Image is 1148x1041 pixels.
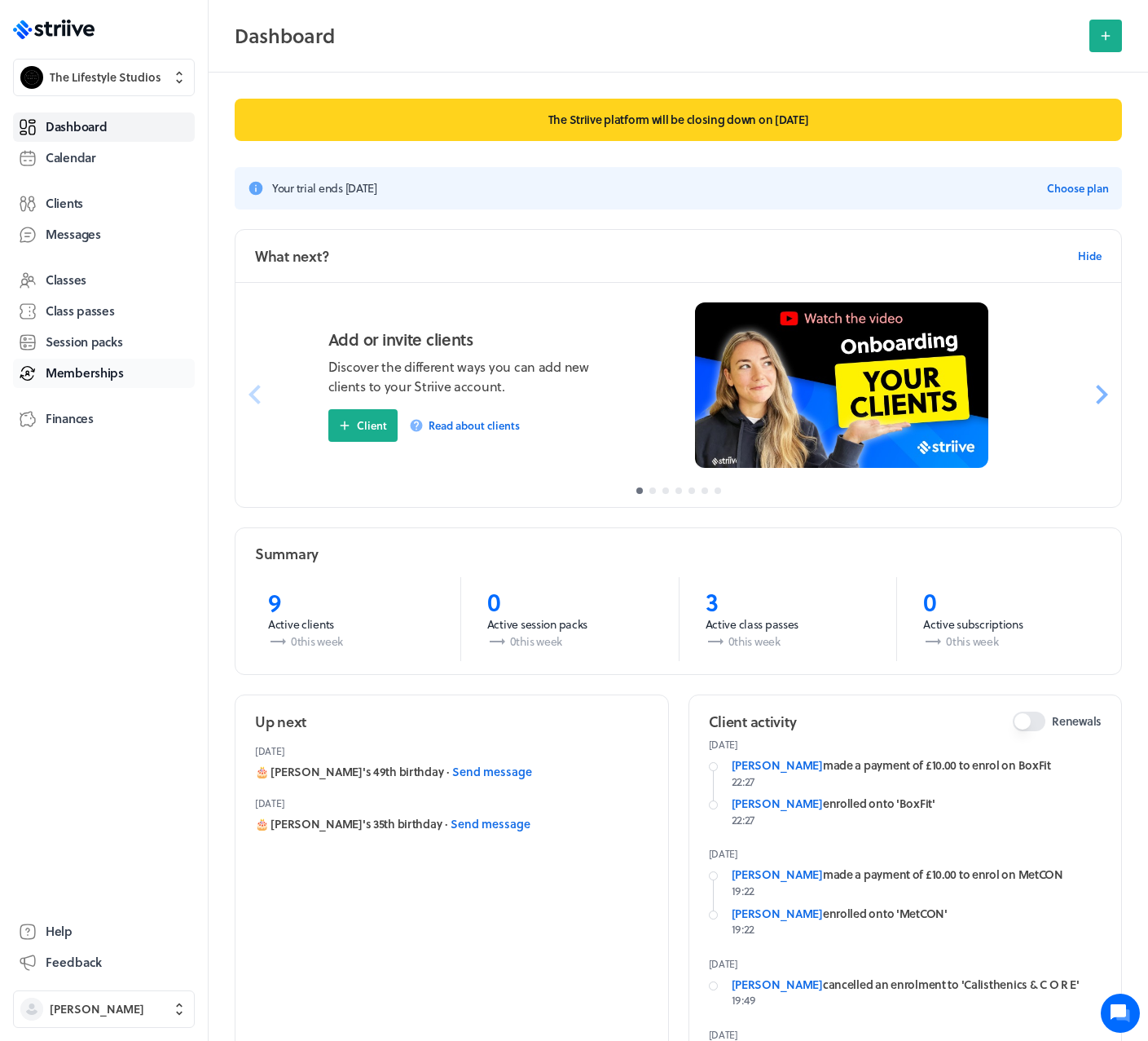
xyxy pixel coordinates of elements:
input: Search articles [47,421,291,454]
p: 0 this week [706,632,871,651]
p: [DATE] [709,738,1102,751]
header: [DATE] [255,738,649,764]
a: Finances [13,404,195,434]
button: New conversation [25,331,301,364]
p: 0 this week [923,632,1089,651]
span: Help [46,923,73,940]
a: 9Active clients0this week [242,577,460,662]
a: 3Active class passes0this week [679,577,897,662]
p: The Striive platform will be closing down on [DATE] [235,99,1122,141]
span: [DATE] [25,292,61,305]
p: 9 [268,587,434,616]
button: 1 [636,487,640,504]
h1: Hi [PERSON_NAME] [24,67,301,93]
span: Finances [46,410,94,427]
h3: Your trial ends [DATE] [272,180,1047,196]
span: Classes [46,271,86,289]
h2: What next? [255,246,330,267]
div: 🎂 [PERSON_NAME]'s 35th birthday [255,816,649,832]
button: [PERSON_NAME] [13,990,195,1028]
span: Read about clients [429,418,520,433]
span: Calendar [46,149,96,166]
p: 0 this week [268,632,434,651]
div: USHi [PERSON_NAME] just wanted to confirm that the Striive platform will be closing down on [DATE... [12,200,314,317]
span: Client [357,418,387,433]
header: [DATE] [255,790,649,816]
button: 6 [702,487,707,504]
span: Memberships [46,364,124,382]
a: [PERSON_NAME] [732,795,823,812]
button: 2 [649,487,655,504]
a: Session packs [13,328,195,357]
span: Feedback [46,954,102,971]
p: 0 this week [487,632,653,651]
img: The Lifestyle Studios [20,66,43,89]
div: Hi [PERSON_NAME] just wanted to confirm that the Striive platform will be closing down on [DATE].... [25,247,301,281]
span: [PERSON_NAME] [50,1001,144,1017]
p: Discover the different ways you can add new clients to your Striive account. [328,357,622,396]
span: Clients [46,195,83,212]
h2: Summary [255,544,319,564]
span: Class passes [46,302,115,320]
a: Dashboard [13,112,195,142]
span: Hide [1078,249,1102,263]
p: Active session packs [487,616,653,633]
button: The Lifestyle StudiosThe Lifestyle Studios [13,59,195,96]
a: Help [13,917,195,946]
a: Messages [13,220,195,249]
button: 7 [715,487,719,504]
p: 19:49 [732,992,1102,1008]
p: Active subscriptions [923,616,1089,633]
h2: Client activity [709,712,797,732]
div: 🎂 [PERSON_NAME]'s 49th birthday [255,764,649,780]
a: Class passes [13,297,195,326]
span: · [445,816,447,832]
span: New conversation [105,341,196,354]
span: Renewals [1052,713,1102,730]
div: enrolled onto 'BoxFit' [732,796,1102,812]
h2: Up next [255,712,306,732]
h3: Add or invite clients [328,328,473,351]
p: 0 [923,587,1089,616]
span: Session packs [46,333,122,351]
a: Classes [13,266,195,295]
p: [DATE] [709,957,1102,970]
div: made a payment of £10.00 to enrol on BoxFit [732,757,1102,774]
div: made a payment of £10.00 to enrol on MetCON [732,867,1102,883]
p: Active clients [268,616,434,633]
a: Read about clients [411,409,520,442]
h2: We're here to help. Ask us anything! [24,96,301,148]
div: enrolled onto 'MetCON' [732,906,1102,922]
div: [PERSON_NAME] • [25,281,301,293]
div: cancelled an enrolment to 'Calisthenics & C O R E' [732,977,1102,993]
p: [DATE] [709,847,1102,860]
button: Renewals [1013,712,1045,731]
button: 3 [662,487,668,504]
button: Send message [452,764,532,780]
p: 22:27 [732,812,1102,828]
span: See all [262,179,297,191]
a: 0Active session packs0this week [460,577,679,662]
a: [PERSON_NAME] [732,905,823,922]
a: Calendar [13,143,195,173]
h2: Recent conversations [29,178,262,193]
p: 19:22 [732,921,1102,937]
span: Choose plan [1047,181,1109,196]
p: 19:22 [732,883,1102,899]
img: US [25,213,58,245]
button: 5 [688,487,694,504]
p: [DATE] [709,1028,1102,1041]
iframe: gist-messenger-bubble-iframe [1101,994,1140,1033]
a: [PERSON_NAME] [732,756,823,774]
a: Memberships [13,359,195,388]
button: Client [328,409,398,442]
span: Dashboard [46,118,107,135]
a: 0Active subscriptions0this week [896,577,1115,662]
p: 3 [706,587,871,616]
button: 4 [675,487,682,504]
button: Choose plan [1047,180,1109,196]
p: 0 [487,587,653,616]
a: [PERSON_NAME] [732,976,823,993]
p: 22:27 [732,774,1102,790]
span: · [446,764,449,780]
